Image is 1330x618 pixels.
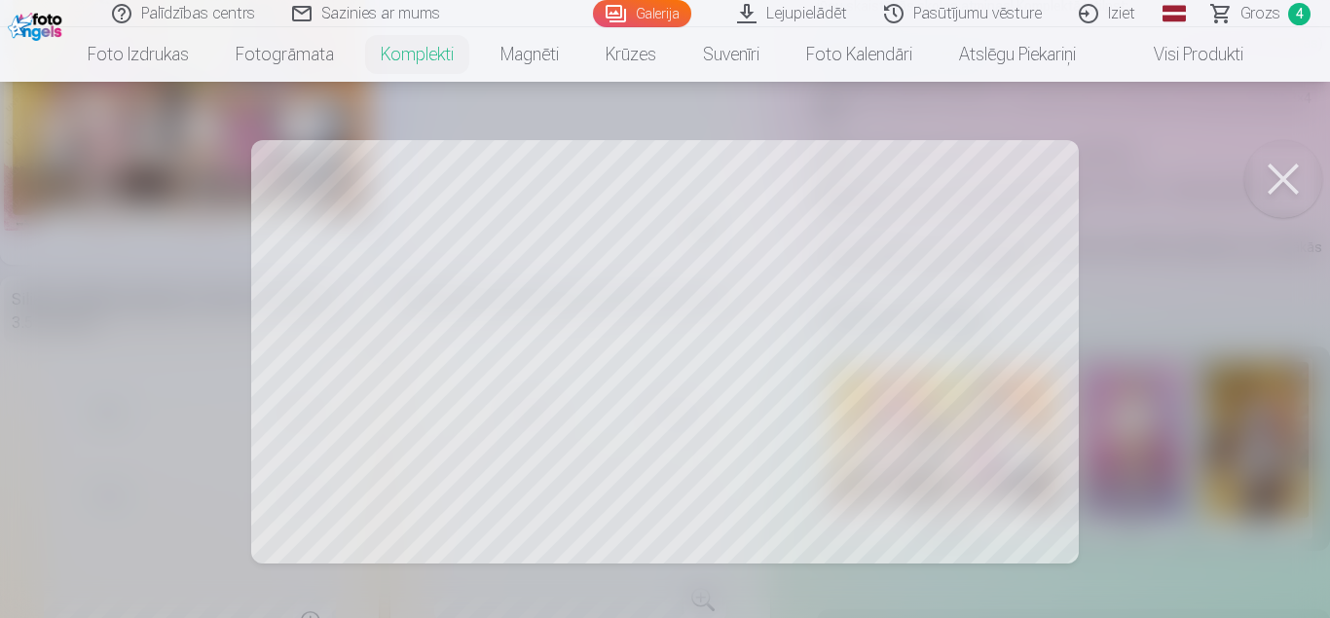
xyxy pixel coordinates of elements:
[783,27,936,82] a: Foto kalendāri
[8,8,67,41] img: /fa1
[357,27,477,82] a: Komplekti
[680,27,783,82] a: Suvenīri
[1288,3,1311,25] span: 4
[936,27,1099,82] a: Atslēgu piekariņi
[64,27,212,82] a: Foto izdrukas
[582,27,680,82] a: Krūzes
[477,27,582,82] a: Magnēti
[1099,27,1267,82] a: Visi produkti
[1240,2,1280,25] span: Grozs
[212,27,357,82] a: Fotogrāmata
